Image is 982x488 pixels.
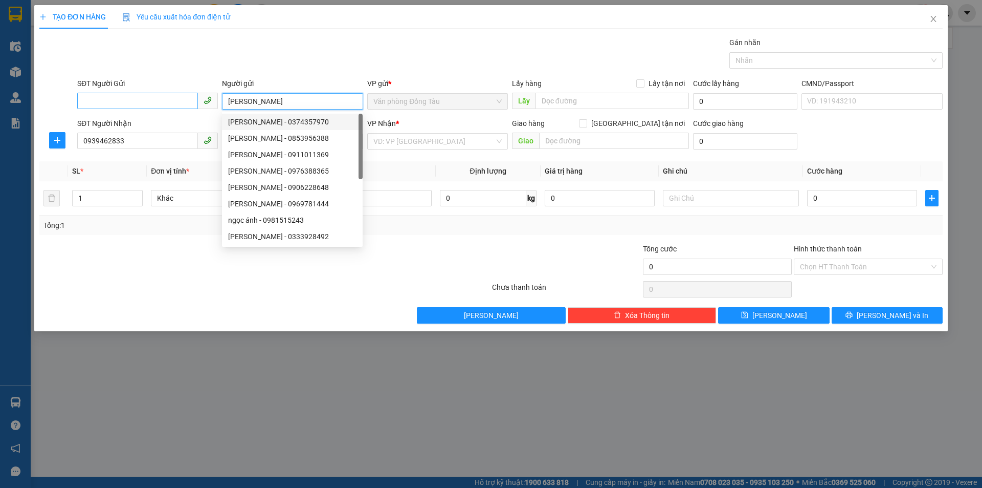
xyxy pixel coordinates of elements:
[122,13,230,21] span: Yêu cầu xuất hóa đơn điện tử
[729,38,761,47] label: Gán nhãn
[43,190,60,206] button: delete
[228,215,356,226] div: ngọc ánh - 0981515243
[228,198,356,209] div: [PERSON_NAME] - 0969781444
[222,228,363,245] div: ngọc ánh - 0333928492
[470,167,506,175] span: Định lượng
[39,13,47,20] span: plus
[228,165,356,177] div: [PERSON_NAME] - 0976388365
[832,307,943,324] button: printer[PERSON_NAME] và In
[13,58,111,72] li: 0966434536
[157,190,281,206] span: Khác
[526,190,537,206] span: kg
[367,119,396,128] span: VP Nhận
[13,72,111,89] h1: 0903224433
[807,167,842,175] span: Cước hàng
[614,311,621,320] span: delete
[228,182,356,193] div: [PERSON_NAME] - 0906228648
[568,307,717,324] button: deleteXóa Thông tin
[222,146,363,163] div: NGỌC ÁNH - 0911011369
[222,196,363,212] div: ngọc ánh - 0969781444
[228,133,356,144] div: [PERSON_NAME] - 0853956388
[151,167,189,175] span: Đơn vị tính
[39,13,106,21] span: TẠO ĐƠN HÀNG
[464,310,519,321] span: [PERSON_NAME]
[587,118,689,129] span: [GEOGRAPHIC_DATA] tận nơi
[228,116,356,128] div: [PERSON_NAME] - 0374357970
[539,133,689,149] input: Dọc đường
[417,307,566,324] button: [PERSON_NAME]
[222,130,363,146] div: NGỌC ÁNH - 0853956388
[222,114,363,130] div: NGỌC ÁNH - 0374357970
[491,282,642,300] div: Chưa thanh toán
[919,5,948,34] button: Close
[794,245,862,253] label: Hình thức thanh toán
[693,133,797,150] input: Cước giao hàng
[77,118,218,129] div: SĐT Người Nhận
[925,190,939,206] button: plus
[845,311,853,320] span: printer
[77,78,218,89] div: SĐT Người Gửi
[13,60,21,69] span: phone
[222,78,363,89] div: Người gửi
[295,190,431,206] input: VD: Bàn, Ghế
[625,310,669,321] span: Xóa Thông tin
[643,245,677,253] span: Tổng cước
[644,78,689,89] span: Lấy tận nơi
[204,96,212,104] span: phone
[222,212,363,228] div: ngọc ánh - 0981515243
[926,194,938,202] span: plus
[43,220,379,231] div: Tổng: 1
[741,311,748,320] span: save
[663,190,799,206] input: Ghi Chú
[50,136,65,144] span: plus
[545,167,583,175] span: Giá trị hàng
[693,119,744,128] label: Cước giao hàng
[222,179,363,196] div: NGỌC ÁNH - 0906228648
[857,310,928,321] span: [PERSON_NAME] và In
[228,149,356,160] div: [PERSON_NAME] - 0911011369
[72,167,80,175] span: SL
[49,132,65,148] button: plus
[228,231,356,242] div: [PERSON_NAME] - 0333928492
[693,93,797,110] input: Cước lấy hàng
[512,119,545,128] span: Giao hàng
[535,93,689,109] input: Dọc đường
[13,31,111,58] li: Kiot 10 N5 , KĐT Đồng Tàu
[659,161,803,181] th: Ghi chú
[801,78,942,89] div: CMND/Passport
[367,78,508,89] div: VP gửi
[512,79,542,88] span: Lấy hàng
[929,15,938,23] span: close
[752,310,807,321] span: [PERSON_NAME]
[693,79,739,88] label: Cước lấy hàng
[222,163,363,179] div: vũ ngọc ánh - 0976388365
[545,190,655,206] input: 0
[13,33,21,41] span: environment
[122,13,130,22] img: icon
[512,133,539,149] span: Giao
[204,136,212,144] span: phone
[512,93,535,109] span: Lấy
[718,307,829,324] button: save[PERSON_NAME]
[373,94,502,109] span: Văn phòng Đồng Tàu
